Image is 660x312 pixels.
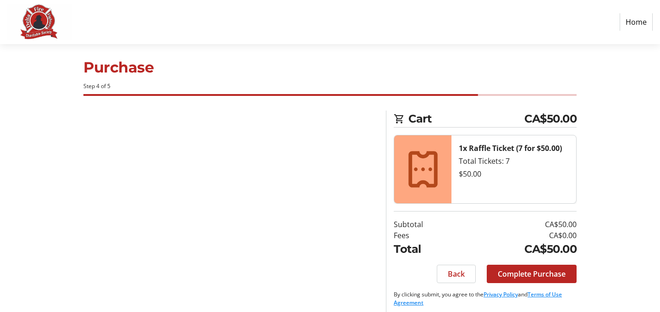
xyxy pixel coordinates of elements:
td: Total [394,241,459,257]
span: CA$50.00 [524,111,577,127]
a: Terms of Use Agreement [394,290,562,306]
img: Delta Firefighters Charitable Society's Logo [7,4,72,40]
td: CA$50.00 [459,219,577,230]
div: $50.00 [459,168,569,179]
td: Fees [394,230,459,241]
button: Complete Purchase [487,265,577,283]
span: Cart [408,111,524,127]
td: CA$50.00 [459,241,577,257]
button: Back [437,265,476,283]
p: By clicking submit, you agree to the and [394,290,577,307]
span: Complete Purchase [498,268,566,279]
a: Home [620,13,653,31]
div: Total Tickets: 7 [459,156,569,167]
td: CA$0.00 [459,230,577,241]
h1: Purchase [83,56,577,78]
div: Step 4 of 5 [83,82,577,90]
a: Privacy Policy [484,290,518,298]
span: Back [448,268,465,279]
td: Subtotal [394,219,459,230]
strong: 1x Raffle Ticket (7 for $50.00) [459,143,562,153]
